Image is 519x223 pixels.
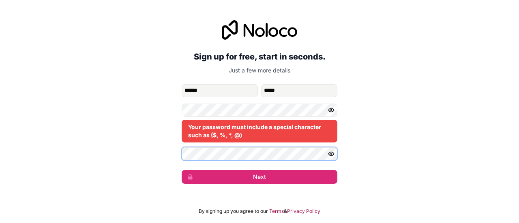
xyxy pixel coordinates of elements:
input: Password [182,104,337,117]
h2: Sign up for free, start in seconds. [182,49,337,64]
a: Terms [269,208,284,215]
input: given-name [182,84,258,97]
input: Confirm password [182,147,337,160]
a: Privacy Policy [287,208,320,215]
span: & [284,208,287,215]
button: Next [182,170,337,184]
input: family-name [261,84,337,97]
div: Your password must include a special character such as ($, %, *, @) [182,120,337,142]
p: Just a few more details [182,66,337,74]
span: By signing up you agree to our [199,208,268,215]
